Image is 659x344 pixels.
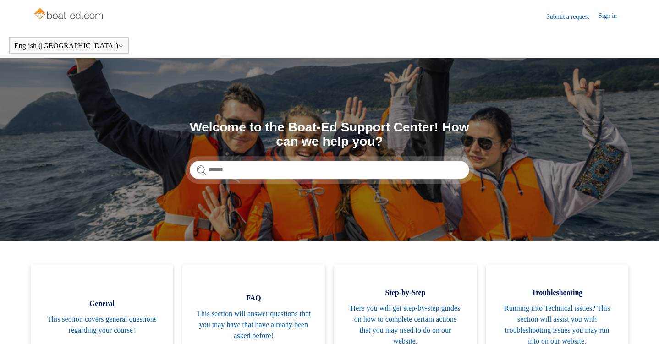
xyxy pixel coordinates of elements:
a: Submit a request [546,12,599,22]
img: Boat-Ed Help Center home page [33,5,106,24]
span: General [44,298,159,309]
span: This section covers general questions regarding your course! [44,314,159,336]
span: Step-by-Step [348,287,463,298]
div: Live chat [628,313,652,337]
a: Sign in [599,11,626,22]
input: Search [190,161,469,179]
button: English ([GEOGRAPHIC_DATA]) [14,42,124,50]
h1: Welcome to the Boat-Ed Support Center! How can we help you? [190,120,469,149]
span: Troubleshooting [500,287,615,298]
span: FAQ [196,293,311,304]
span: This section will answer questions that you may have that have already been asked before! [196,308,311,341]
